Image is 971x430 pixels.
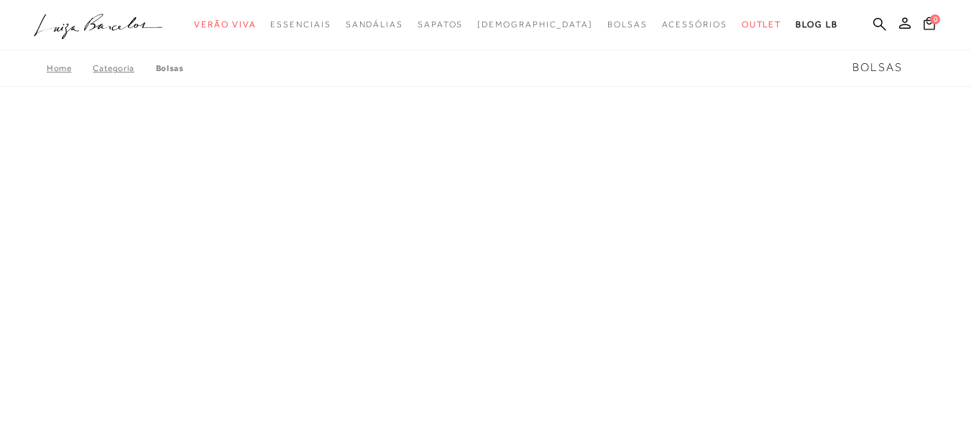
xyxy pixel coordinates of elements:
a: Categoria [93,63,155,73]
a: categoryNavScreenReaderText [194,11,256,38]
span: Outlet [742,19,782,29]
span: Bolsas [607,19,648,29]
a: categoryNavScreenReaderText [662,11,727,38]
span: Acessórios [662,19,727,29]
a: Bolsas [156,63,184,73]
span: Sandálias [346,19,403,29]
span: 0 [930,14,940,24]
span: Verão Viva [194,19,256,29]
a: categoryNavScreenReaderText [607,11,648,38]
span: BLOG LB [796,19,837,29]
a: noSubCategoriesText [477,11,593,38]
span: Essenciais [270,19,331,29]
button: 0 [919,16,939,35]
span: Bolsas [852,61,903,74]
a: categoryNavScreenReaderText [270,11,331,38]
a: BLOG LB [796,11,837,38]
a: Home [47,63,93,73]
span: Sapatos [418,19,463,29]
a: categoryNavScreenReaderText [742,11,782,38]
a: categoryNavScreenReaderText [346,11,403,38]
span: [DEMOGRAPHIC_DATA] [477,19,593,29]
a: categoryNavScreenReaderText [418,11,463,38]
